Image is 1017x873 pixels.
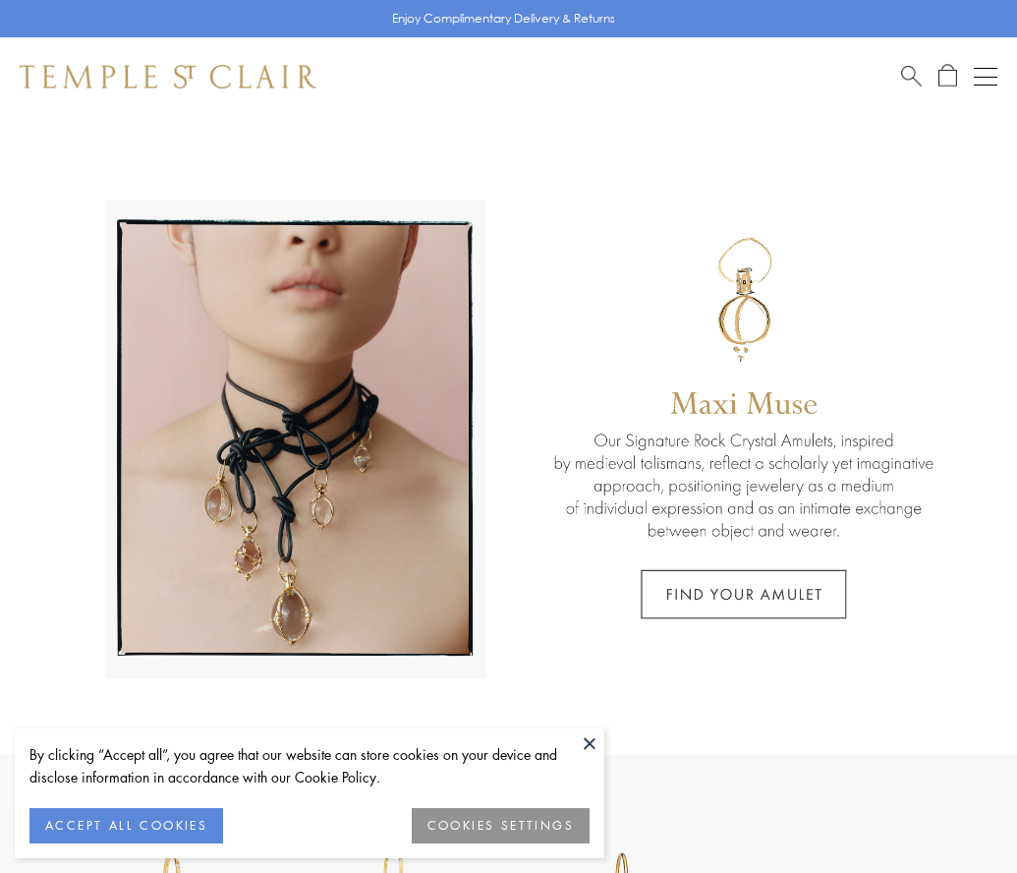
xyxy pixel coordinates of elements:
img: Temple St. Clair [20,65,316,88]
button: Open navigation [974,65,997,88]
button: COOKIES SETTINGS [412,808,590,844]
a: Search [901,64,922,88]
p: Enjoy Complimentary Delivery & Returns [392,9,615,29]
div: By clicking “Accept all”, you agree that our website can store cookies on your device and disclos... [29,743,590,788]
button: ACCEPT ALL COOKIES [29,808,223,844]
a: Open Shopping Bag [938,64,957,88]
